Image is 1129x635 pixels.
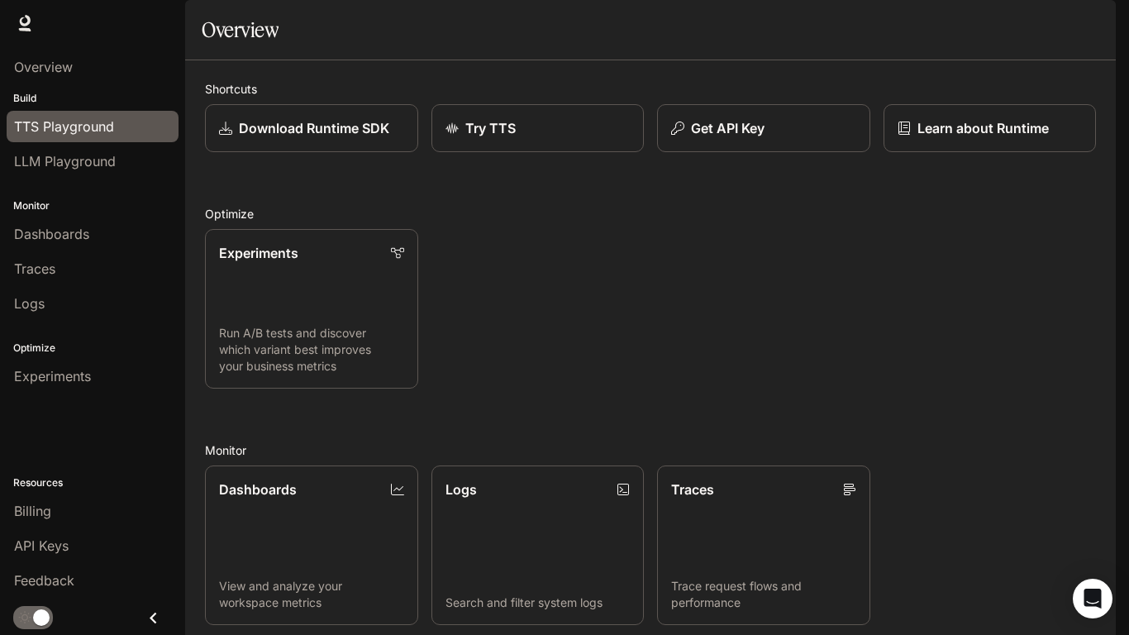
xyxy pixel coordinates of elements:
h1: Overview [202,13,279,46]
a: TracesTrace request flows and performance [657,466,870,625]
p: Get API Key [691,118,765,138]
p: Trace request flows and performance [671,578,856,611]
p: Download Runtime SDK [239,118,389,138]
p: Dashboards [219,480,297,499]
a: Download Runtime SDK [205,104,418,152]
p: Traces [671,480,714,499]
a: Learn about Runtime [884,104,1097,152]
button: Get API Key [657,104,870,152]
p: Try TTS [465,118,516,138]
a: Try TTS [431,104,645,152]
a: LogsSearch and filter system logs [431,466,645,625]
h2: Monitor [205,442,1096,459]
a: ExperimentsRun A/B tests and discover which variant best improves your business metrics [205,229,418,389]
p: View and analyze your workspace metrics [219,578,404,611]
p: Run A/B tests and discover which variant best improves your business metrics [219,325,404,375]
p: Search and filter system logs [445,594,631,611]
p: Learn about Runtime [917,118,1049,138]
h2: Optimize [205,205,1096,222]
p: Experiments [219,243,298,263]
p: Logs [445,480,477,499]
a: DashboardsView and analyze your workspace metrics [205,466,418,625]
div: Open Intercom Messenger [1073,579,1112,618]
h2: Shortcuts [205,80,1096,98]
